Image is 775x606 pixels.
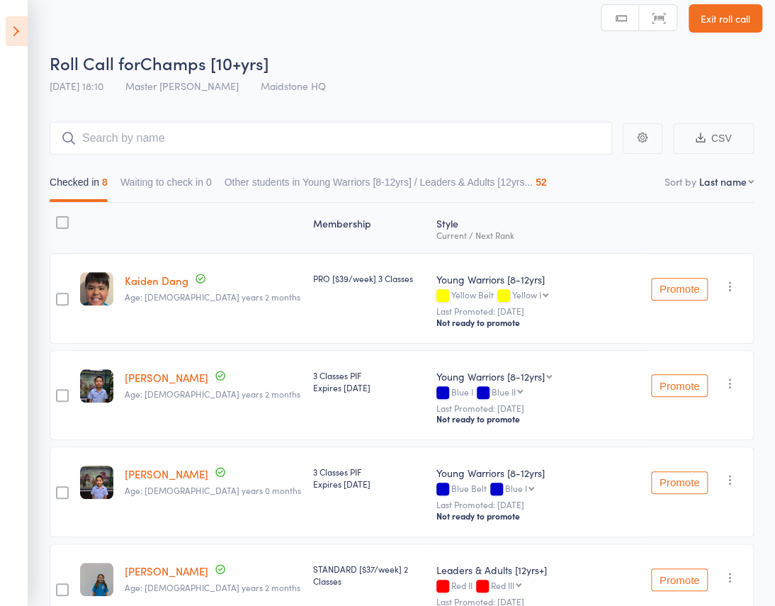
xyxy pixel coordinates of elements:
div: Last name [699,174,747,189]
a: [PERSON_NAME] [125,466,208,481]
button: Promote [651,374,708,397]
div: Expires [DATE] [313,381,425,393]
button: Checked in8 [50,169,108,202]
div: Not ready to promote [436,510,640,522]
div: Red III [491,580,514,590]
div: 3 Classes PIF [313,369,425,393]
span: Age: [DEMOGRAPHIC_DATA] years 2 months [125,388,300,400]
button: Promote [651,568,708,591]
span: Roll Call for [50,51,140,74]
a: [PERSON_NAME] [125,563,208,578]
a: Exit roll call [689,4,762,33]
label: Sort by [664,174,696,189]
a: Kaiden Dang [125,273,188,288]
div: Yellow I [512,290,541,299]
div: Young Warriors [8-12yrs] [436,272,640,286]
div: Leaders & Adults [12yrs+] [436,563,640,577]
div: Not ready to promote [436,413,640,425]
div: Not ready to promote [436,317,640,328]
span: Age: [DEMOGRAPHIC_DATA] years 2 months [125,291,300,303]
div: STANDARD [$37/week] 2 Classes [313,563,425,587]
div: 3 Classes PIF [313,466,425,490]
small: Last Promoted: [DATE] [436,500,640,510]
span: Age: [DEMOGRAPHIC_DATA] years 2 months [125,581,300,593]
div: 52 [536,176,547,188]
span: Master [PERSON_NAME] [125,79,239,93]
div: Blue I [505,483,527,493]
div: Style [431,209,645,247]
div: 0 [206,176,212,188]
a: [PERSON_NAME] [125,370,208,385]
img: image1648539382.png [80,369,113,403]
div: Blue I [436,387,640,399]
small: Last Promoted: [DATE] [436,306,640,316]
span: Age: [DEMOGRAPHIC_DATA] years 0 months [125,484,301,496]
div: Red II [436,580,640,593]
button: Promote [651,278,708,301]
div: PRO [$39/week] 3 Classes [313,272,425,284]
img: image1748247185.png [80,272,113,305]
div: Membership [307,209,431,247]
div: Expires [DATE] [313,478,425,490]
div: Blue II [492,387,516,396]
button: Promote [651,471,708,494]
div: Young Warriors [8-12yrs] [436,466,640,480]
div: 8 [102,176,108,188]
div: Current / Next Rank [436,230,640,240]
img: image1648024684.png [80,563,113,596]
button: CSV [673,123,754,154]
button: Other students in Young Warriors [8-12yrs] / Leaders & Adults [12yrs...52 [225,169,547,202]
div: Young Warriors [8-12yrs] [436,369,545,383]
img: image1648540121.png [80,466,113,499]
small: Last Promoted: [DATE] [436,403,640,413]
span: [DATE] 18:10 [50,79,103,93]
span: Champs [10+yrs] [140,51,269,74]
div: Yellow Belt [436,290,640,302]
span: Maidstone HQ [261,79,326,93]
button: Waiting to check in0 [120,169,212,202]
div: Blue Belt [436,483,640,495]
input: Search by name [50,122,612,155]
